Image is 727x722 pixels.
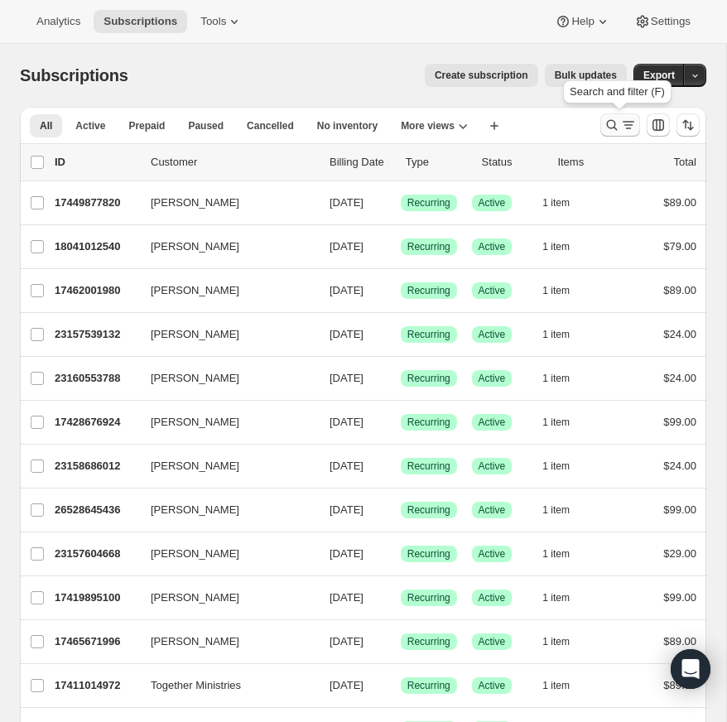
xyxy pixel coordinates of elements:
button: 1 item [542,279,588,302]
button: [PERSON_NAME] [141,497,306,523]
span: Active [479,416,506,429]
div: 17462001980[PERSON_NAME][DATE]SuccessRecurringSuccessActive1 item$89.00 [55,279,696,302]
p: Total [674,154,696,171]
p: 17419895100 [55,590,137,606]
p: Status [482,154,545,171]
div: 23157604668[PERSON_NAME][DATE]SuccessRecurringSuccessActive1 item$29.00 [55,542,696,566]
div: 26528645436[PERSON_NAME][DATE]SuccessRecurringSuccessActive1 item$99.00 [55,498,696,522]
button: [PERSON_NAME] [141,541,306,567]
span: Recurring [407,503,450,517]
button: 1 item [542,498,588,522]
span: Recurring [407,460,450,473]
p: 23158686012 [55,458,137,474]
button: 1 item [542,455,588,478]
span: [DATE] [330,591,363,604]
span: Active [479,284,506,297]
button: Settings [624,10,701,33]
span: Active [479,591,506,604]
span: [PERSON_NAME] [151,458,239,474]
span: Active [479,503,506,517]
span: [PERSON_NAME] [151,414,239,431]
p: 23157604668 [55,546,137,562]
button: Sort the results [676,113,700,137]
span: [PERSON_NAME] [151,633,239,650]
span: Bulk updates [555,69,617,82]
span: [PERSON_NAME] [151,370,239,387]
button: [PERSON_NAME] [141,409,306,436]
span: [DATE] [330,284,363,296]
button: Bulk updates [545,64,627,87]
span: Active [479,460,506,473]
span: 1 item [542,240,570,253]
div: Items [557,154,620,171]
button: 1 item [542,630,588,653]
span: Recurring [407,284,450,297]
span: No inventory [317,119,378,132]
span: [PERSON_NAME] [151,326,239,343]
span: More views [401,119,455,132]
span: Recurring [407,240,450,253]
span: Active [479,679,506,692]
button: Create subscription [425,64,538,87]
span: 1 item [542,635,570,648]
div: IDCustomerBilling DateTypeStatusItemsTotal [55,154,696,171]
p: 23157539132 [55,326,137,343]
span: $89.00 [663,635,696,647]
button: Search and filter results [600,113,640,137]
button: [PERSON_NAME] [141,321,306,348]
span: [DATE] [330,196,363,209]
div: 17449877820[PERSON_NAME][DATE]SuccessRecurringSuccessActive1 item$89.00 [55,191,696,214]
span: Active [479,196,506,209]
div: 23160553788[PERSON_NAME][DATE]SuccessRecurringSuccessActive1 item$24.00 [55,367,696,390]
span: $24.00 [663,372,696,384]
span: $24.00 [663,328,696,340]
button: Analytics [26,10,90,33]
span: [PERSON_NAME] [151,590,239,606]
span: Subscriptions [104,15,177,28]
span: Together Ministries [151,677,241,694]
span: Settings [651,15,691,28]
div: Open Intercom Messenger [671,649,710,689]
p: 17462001980 [55,282,137,299]
span: Active [479,372,506,385]
span: Recurring [407,591,450,604]
button: [PERSON_NAME] [141,585,306,611]
span: Recurring [407,635,450,648]
div: 18041012540[PERSON_NAME][DATE]SuccessRecurringSuccessActive1 item$79.00 [55,235,696,258]
span: 1 item [542,547,570,561]
button: 1 item [542,191,588,214]
span: Active [479,328,506,341]
span: $29.00 [663,547,696,560]
span: $99.00 [663,503,696,516]
span: Recurring [407,196,450,209]
span: [DATE] [330,679,363,691]
span: All [40,119,52,132]
button: 1 item [542,542,588,566]
span: $89.00 [663,196,696,209]
span: Active [75,119,105,132]
span: 1 item [542,196,570,209]
p: 17411014972 [55,677,137,694]
p: 17449877820 [55,195,137,211]
span: $99.00 [663,591,696,604]
span: Create subscription [435,69,528,82]
button: [PERSON_NAME] [141,453,306,479]
span: 1 item [542,284,570,297]
div: 17419895100[PERSON_NAME][DATE]SuccessRecurringSuccessActive1 item$99.00 [55,586,696,609]
div: 23158686012[PERSON_NAME][DATE]SuccessRecurringSuccessActive1 item$24.00 [55,455,696,478]
p: 17428676924 [55,414,137,431]
span: Recurring [407,547,450,561]
button: Subscriptions [94,10,187,33]
button: 1 item [542,674,588,697]
div: 17428676924[PERSON_NAME][DATE]SuccessRecurringSuccessActive1 item$99.00 [55,411,696,434]
p: 17465671996 [55,633,137,650]
span: $79.00 [663,240,696,253]
span: Recurring [407,328,450,341]
span: $24.00 [663,460,696,472]
button: 1 item [542,323,588,346]
button: Export [633,64,685,87]
button: 1 item [542,367,588,390]
button: 1 item [542,235,588,258]
button: [PERSON_NAME] [141,365,306,392]
span: 1 item [542,372,570,385]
